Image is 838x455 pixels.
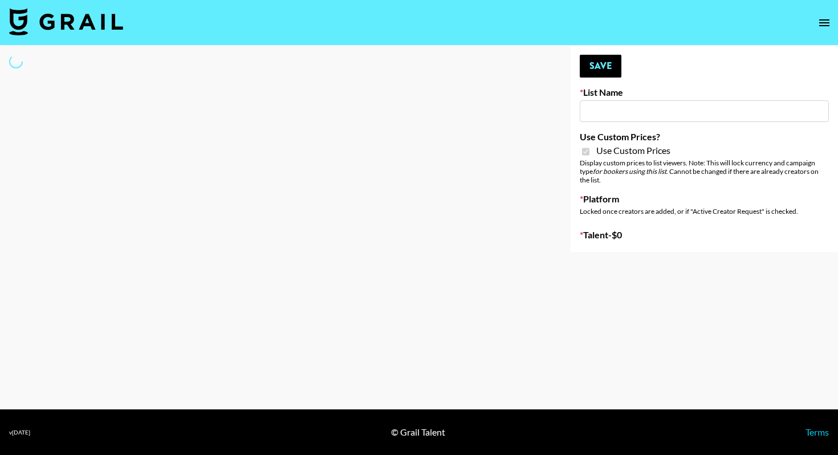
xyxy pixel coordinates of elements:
[9,429,30,436] div: v [DATE]
[580,193,829,205] label: Platform
[580,207,829,216] div: Locked once creators are added, or if "Active Creator Request" is checked.
[580,55,621,78] button: Save
[806,426,829,437] a: Terms
[813,11,836,34] button: open drawer
[9,8,123,35] img: Grail Talent
[580,229,829,241] label: Talent - $ 0
[580,159,829,184] div: Display custom prices to list viewers. Note: This will lock currency and campaign type . Cannot b...
[580,131,829,143] label: Use Custom Prices?
[391,426,445,438] div: © Grail Talent
[580,87,829,98] label: List Name
[596,145,670,156] span: Use Custom Prices
[593,167,666,176] em: for bookers using this list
